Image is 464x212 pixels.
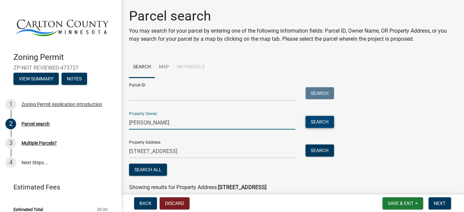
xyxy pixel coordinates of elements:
button: Notes [61,73,87,85]
div: Showing results for Property Address: [129,183,456,191]
button: Search [305,116,334,128]
div: Parcel search [22,121,50,126]
div: 2 [5,118,16,129]
span: $0.00 [97,207,108,212]
button: Search [305,87,334,99]
wm-modal-confirm: Notes [61,77,87,82]
button: Search All [129,164,167,176]
div: 1 [5,99,16,110]
div: 4 [5,157,16,168]
a: Search [129,57,155,78]
button: Save & Exit [382,197,423,209]
button: Next [428,197,451,209]
wm-modal-confirm: Summary [13,77,59,82]
span: Back [139,201,152,206]
p: No results [129,191,456,200]
h1: Parcel search [129,8,456,24]
button: Search [305,144,334,156]
p: You may search for your parcel by entering one of the following information fields: Parcel ID, Ow... [129,27,456,43]
div: 3 [5,138,16,148]
span: ZP-NOT REVIEWED-473727 [13,65,108,71]
strong: [STREET_ADDRESS] [218,184,266,190]
img: Carlton County, Minnesota [13,7,110,45]
span: Save & Exit [388,201,414,206]
h4: Zoning Permit [13,52,116,62]
span: Estimated Total [13,207,43,212]
div: Zoning Permit Application Introduction [22,102,102,107]
a: Map [155,57,173,78]
span: Next [434,201,446,206]
a: Estimated Fees [5,180,110,194]
button: Discard [160,197,189,209]
button: View Summary [13,73,59,85]
button: Back [134,197,157,209]
div: Multiple Parcels? [22,141,57,145]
